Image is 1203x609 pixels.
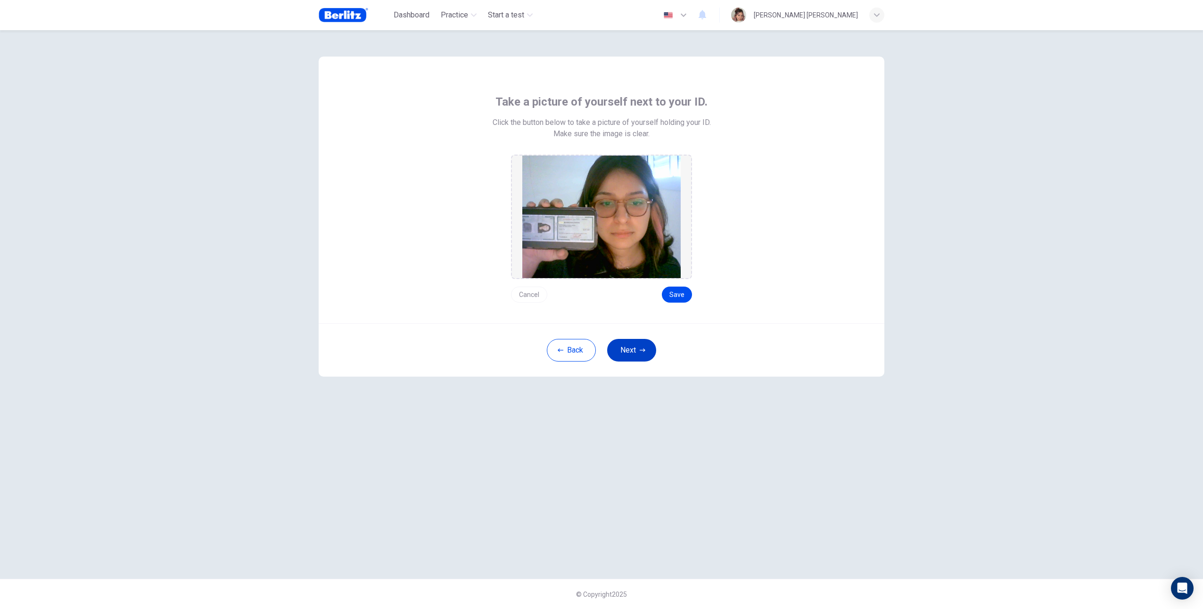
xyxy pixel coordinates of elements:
button: Practice [437,7,480,24]
img: Berlitz Brasil logo [319,6,368,25]
a: Berlitz Brasil logo [319,6,390,25]
span: Start a test [488,9,524,21]
span: Practice [441,9,468,21]
button: Next [607,339,656,362]
button: Back [547,339,596,362]
span: © Copyright 2025 [576,591,627,598]
img: en [662,12,674,19]
div: Open Intercom Messenger [1171,577,1194,600]
img: Profile picture [731,8,746,23]
button: Start a test [484,7,536,24]
button: Save [662,287,692,303]
span: Click the button below to take a picture of yourself holding your ID. [493,117,711,128]
span: Take a picture of yourself next to your ID. [495,94,708,109]
button: Dashboard [390,7,433,24]
span: Dashboard [394,9,429,21]
button: Cancel [511,287,547,303]
img: preview screemshot [522,156,681,278]
div: [PERSON_NAME] [PERSON_NAME] [754,9,858,21]
span: Make sure the image is clear. [553,128,650,140]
